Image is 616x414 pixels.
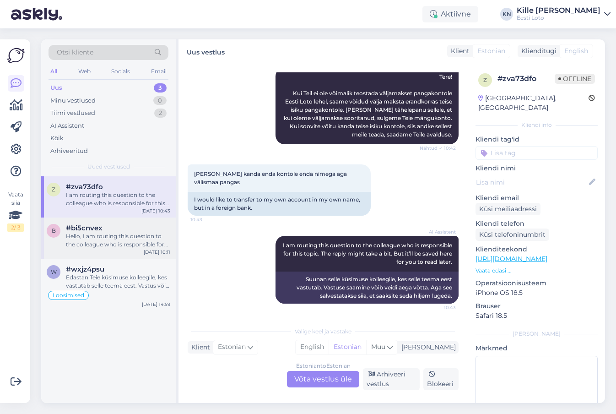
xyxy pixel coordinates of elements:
[49,65,59,77] div: All
[329,340,366,354] div: Estonian
[476,135,598,144] p: Kliendi tag'id
[447,46,470,56] div: Klient
[476,301,598,311] p: Brauser
[153,96,167,105] div: 0
[363,368,420,390] div: Arhiveeri vestlus
[476,219,598,229] p: Kliendi telefon
[421,304,456,311] span: 10:43
[423,368,459,390] div: Blokeeri
[52,227,56,234] span: b
[188,327,459,336] div: Valige keel ja vastake
[476,193,598,203] p: Kliendi email
[66,183,103,191] span: #zva73dfo
[371,343,385,351] span: Muu
[287,371,359,387] div: Võta vestlus üle
[478,93,589,113] div: [GEOGRAPHIC_DATA], [GEOGRAPHIC_DATA]
[476,203,540,215] div: Küsi meiliaadressi
[66,224,103,232] span: #bi5cnvex
[476,278,598,288] p: Operatsioonisüsteem
[476,255,547,263] a: [URL][DOMAIN_NAME]
[420,145,456,152] span: Nähtud ✓ 10:42
[421,229,456,235] span: AI Assistent
[50,134,64,143] div: Kõik
[52,186,55,193] span: z
[476,245,598,254] p: Klienditeekond
[476,121,598,129] div: Kliendi info
[188,192,371,216] div: I would like to transfer to my own account in my own name, but in a foreign bank.
[476,163,598,173] p: Kliendi nimi
[144,249,170,256] div: [DATE] 10:11
[476,146,598,160] input: Lisa tag
[476,330,598,338] div: [PERSON_NAME]
[149,65,168,77] div: Email
[188,343,210,352] div: Klient
[50,121,84,131] div: AI Assistent
[476,343,598,353] p: Märkmed
[296,362,351,370] div: Estonian to Estonian
[66,191,170,207] div: I am routing this question to the colleague who is responsible for this topic. The reply might ta...
[154,109,167,118] div: 2
[476,177,587,187] input: Lisa nimi
[87,163,130,171] span: Uued vestlused
[66,232,170,249] div: Hello, I am routing this question to the colleague who is responsible for this topic. The reply m...
[517,7,600,14] div: Kille [PERSON_NAME]
[476,288,598,298] p: iPhone OS 18.5
[218,342,246,352] span: Estonian
[422,6,478,22] div: Aktiivne
[194,170,348,185] span: [PERSON_NAME] kanda enda kontole enda nimega aga välismaa pangas
[476,229,549,241] div: Küsi telefoninumbrit
[66,273,170,290] div: Edastan Teie küsimuse kolleegile, kes vastutab selle teema eest. Vastus võib [PERSON_NAME] aega, ...
[190,216,225,223] span: 10:43
[57,48,93,57] span: Otsi kliente
[141,207,170,214] div: [DATE] 10:43
[564,46,588,56] span: English
[50,147,88,156] div: Arhiveeritud
[555,74,595,84] span: Offline
[50,109,95,118] div: Tiimi vestlused
[476,267,598,275] p: Vaata edasi ...
[142,301,170,308] div: [DATE] 14:59
[7,47,25,64] img: Askly Logo
[276,272,459,304] div: Suunan selle küsimuse kolleegile, kes selle teema eest vastutab. Vastuse saamine võib veidi aega ...
[477,46,505,56] span: Estonian
[187,45,225,57] label: Uus vestlus
[476,311,598,321] p: Safari 18.5
[517,14,600,22] div: Eesti Loto
[398,343,456,352] div: [PERSON_NAME]
[154,83,167,93] div: 3
[497,73,555,84] div: # zva73dfo
[7,223,24,232] div: 2 / 3
[483,76,487,83] span: z
[283,242,454,265] span: I am routing this question to the colleague who is responsible for this topic. The reply might ta...
[518,46,557,56] div: Klienditugi
[51,268,57,275] span: w
[7,191,24,232] div: Vaata siia
[50,83,62,93] div: Uus
[76,65,92,77] div: Web
[296,340,329,354] div: English
[517,7,611,22] a: Kille [PERSON_NAME]Eesti Loto
[50,96,96,105] div: Minu vestlused
[109,65,132,77] div: Socials
[500,8,513,21] div: KN
[66,265,104,273] span: #wxjz4psu
[53,293,84,298] span: Loosimised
